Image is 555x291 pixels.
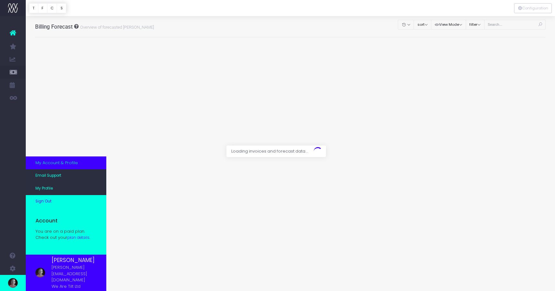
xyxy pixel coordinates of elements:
span: Sign Out [35,199,52,204]
div: Check out your . [35,234,90,241]
h5: Account [35,218,90,224]
button: Configuration [514,3,552,13]
span: My Profile [35,186,53,192]
span: We Are Tilt Ltd [52,283,81,290]
img: images/default_profile_image.png [8,278,18,288]
span: [PERSON_NAME][EMAIL_ADDRESS][DOMAIN_NAME] [52,264,97,283]
button: T [29,3,38,13]
div: Vertical button group [29,3,66,13]
div: You are on a paid plan. [35,228,90,241]
span: Email Support [35,173,61,179]
button: S [57,3,66,13]
div: Vertical button group [514,3,552,13]
span: Loading invoices and forecast data... [226,145,313,157]
a: plan details [67,235,90,240]
a: Sign Out [26,195,106,208]
img: images/default_profile_image.png [35,268,45,277]
span: My Account & Profile [35,160,78,166]
a: My Profile [26,182,106,195]
button: C [47,3,57,13]
button: F [38,3,47,13]
span: [PERSON_NAME] [52,256,97,264]
a: Email Support [26,169,106,182]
